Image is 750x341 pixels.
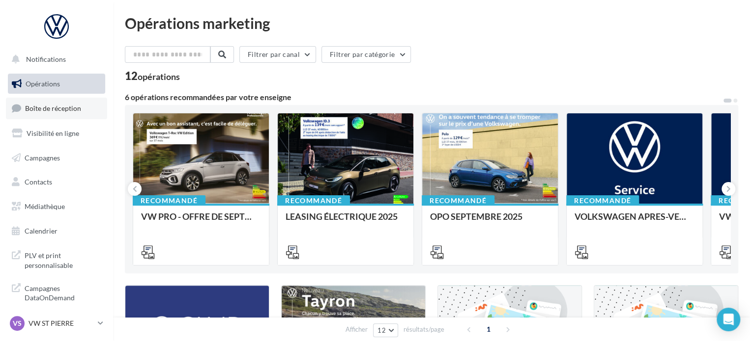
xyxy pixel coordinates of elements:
[27,129,79,137] span: Visibilité en ligne
[481,321,496,337] span: 1
[575,211,694,231] div: VOLKSWAGEN APRES-VENTE
[26,79,60,88] span: Opérations
[430,211,550,231] div: OPO SEPTEMBRE 2025
[141,211,261,231] div: VW PRO - OFFRE DE SEPTEMBRE 25
[6,98,107,119] a: Boîte de réception
[6,74,107,94] a: Opérations
[25,104,81,112] span: Boîte de réception
[26,55,66,63] span: Notifications
[377,326,386,334] span: 12
[6,221,107,241] a: Calendrier
[566,195,639,206] div: Recommandé
[321,46,411,63] button: Filtrer par catégorie
[25,202,65,210] span: Médiathèque
[6,49,103,70] button: Notifications
[138,72,180,81] div: opérations
[125,93,722,101] div: 6 opérations recommandées par votre enseigne
[286,211,405,231] div: LEASING ÉLECTRIQUE 2025
[6,172,107,192] a: Contacts
[277,195,350,206] div: Recommandé
[6,196,107,217] a: Médiathèque
[404,325,444,334] span: résultats/page
[239,46,316,63] button: Filtrer par canal
[25,249,101,270] span: PLV et print personnalisable
[13,318,22,328] span: VS
[6,245,107,274] a: PLV et print personnalisable
[25,178,52,186] span: Contacts
[8,314,105,333] a: VS VW ST PIERRE
[717,308,740,331] div: Open Intercom Messenger
[6,123,107,144] a: Visibilité en ligne
[373,323,398,337] button: 12
[29,318,94,328] p: VW ST PIERRE
[346,325,368,334] span: Afficher
[25,227,58,235] span: Calendrier
[6,278,107,307] a: Campagnes DataOnDemand
[6,148,107,168] a: Campagnes
[133,195,205,206] div: Recommandé
[422,195,494,206] div: Recommandé
[125,16,738,30] div: Opérations marketing
[25,282,101,303] span: Campagnes DataOnDemand
[125,71,180,81] div: 12
[25,153,60,161] span: Campagnes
